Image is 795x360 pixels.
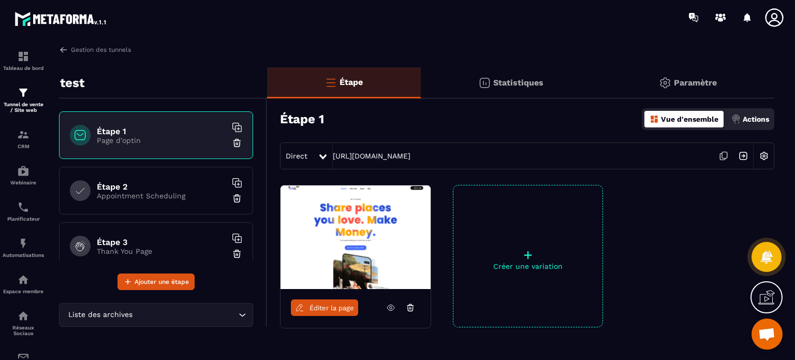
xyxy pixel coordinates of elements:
[281,185,431,289] img: image
[333,152,410,160] a: [URL][DOMAIN_NAME]
[66,309,135,321] span: Liste des archives
[3,102,44,113] p: Tunnel de vente / Site web
[232,249,242,259] img: trash
[97,237,226,247] h6: Étape 3
[743,115,769,123] p: Actions
[232,138,242,148] img: trash
[17,87,30,99] img: formation
[17,165,30,177] img: automations
[17,273,30,286] img: automations
[453,262,602,270] p: Créer une variation
[3,229,44,266] a: automationsautomationsAutomatisations
[59,45,68,54] img: arrow
[135,309,236,321] input: Search for option
[731,114,741,124] img: actions.d6e523a2.png
[97,192,226,200] p: Appointment Scheduling
[280,112,324,126] h3: Étape 1
[3,65,44,71] p: Tableau de bord
[752,319,783,350] a: Ouvrir le chat
[60,73,84,93] p: test
[661,115,718,123] p: Vue d'ensemble
[3,193,44,229] a: schedulerschedulerPlanificateur
[232,193,242,204] img: trash
[17,201,30,213] img: scheduler
[17,237,30,250] img: automations
[325,76,337,89] img: bars-o.4a397970.svg
[59,45,131,54] a: Gestion des tunnels
[135,277,189,287] span: Ajouter une étape
[97,126,226,136] h6: Étape 1
[59,303,253,327] div: Search for option
[493,78,543,88] p: Statistiques
[97,136,226,145] p: Page d'optin
[733,146,753,166] img: arrow-next.bcc2205e.svg
[17,50,30,63] img: formation
[17,310,30,322] img: social-network
[3,289,44,294] p: Espace membre
[3,143,44,149] p: CRM
[453,248,602,262] p: +
[3,302,44,344] a: social-networksocial-networkRéseaux Sociaux
[310,304,354,312] span: Éditer la page
[3,266,44,302] a: automationsautomationsEspace membre
[478,77,491,89] img: stats.20deebd0.svg
[17,128,30,141] img: formation
[97,247,226,255] p: Thank You Page
[3,157,44,193] a: automationsautomationsWebinaire
[291,299,358,316] a: Éditer la page
[674,78,717,88] p: Paramètre
[3,252,44,258] p: Automatisations
[340,77,363,87] p: Étape
[650,114,659,124] img: dashboard-orange.40269519.svg
[3,325,44,336] p: Réseaux Sociaux
[3,121,44,157] a: formationformationCRM
[97,182,226,192] h6: Étape 2
[14,9,108,28] img: logo
[3,42,44,79] a: formationformationTableau de bord
[117,273,195,290] button: Ajouter une étape
[286,152,307,160] span: Direct
[3,79,44,121] a: formationformationTunnel de vente / Site web
[3,216,44,222] p: Planificateur
[659,77,671,89] img: setting-gr.5f69749f.svg
[754,146,774,166] img: setting-w.858f3a88.svg
[3,180,44,185] p: Webinaire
